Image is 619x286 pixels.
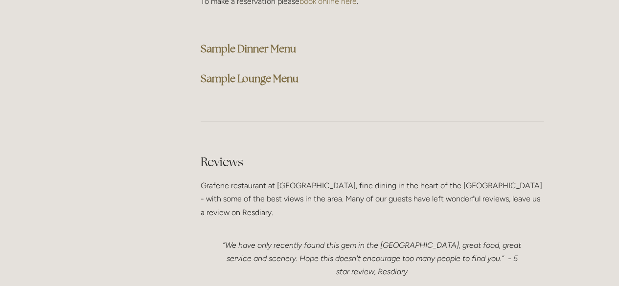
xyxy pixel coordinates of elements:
a: Sample Lounge Menu [201,72,298,85]
h2: Reviews [201,154,544,171]
p: “We have only recently found this gem in the [GEOGRAPHIC_DATA], great food, great service and sce... [220,238,524,278]
a: Sample Dinner Menu [201,42,296,55]
p: Grafene restaurant at [GEOGRAPHIC_DATA], fine dining in the heart of the [GEOGRAPHIC_DATA] - with... [201,178,544,219]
